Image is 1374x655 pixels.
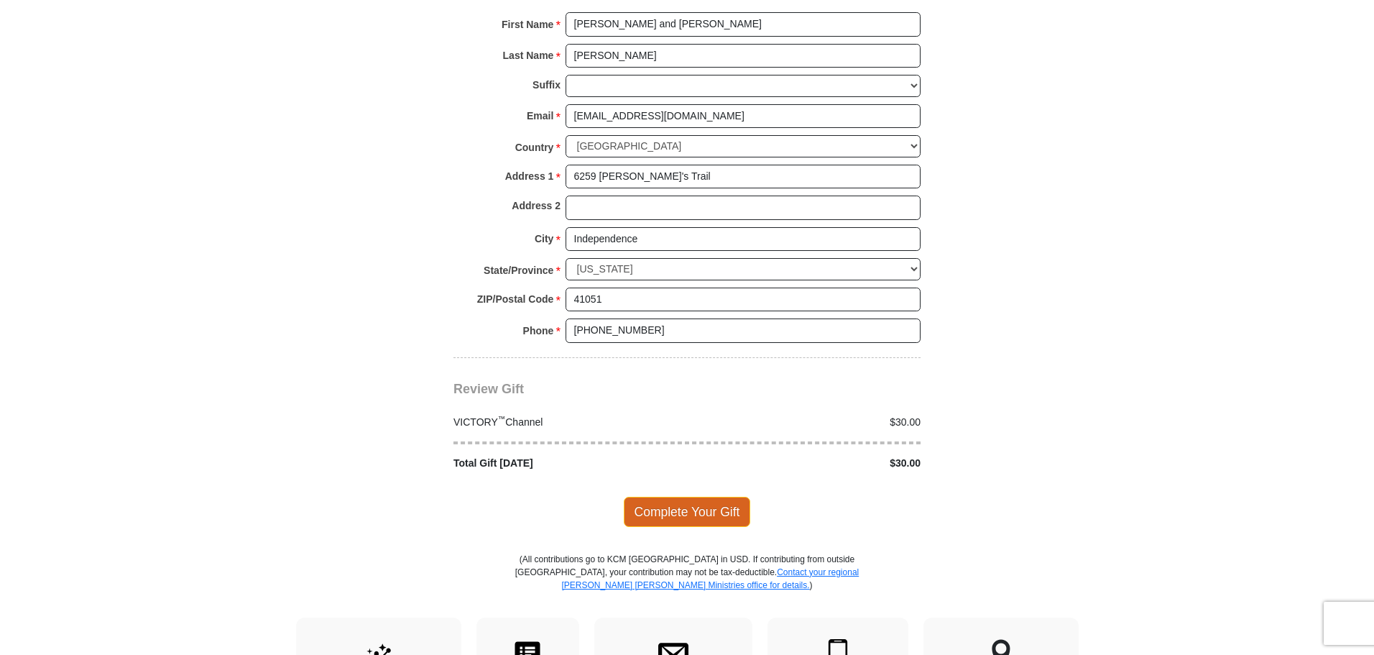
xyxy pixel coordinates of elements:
span: Review Gift [453,382,524,396]
strong: Suffix [532,75,561,95]
strong: Last Name [503,45,554,65]
sup: ™ [498,414,506,423]
a: Contact your regional [PERSON_NAME] [PERSON_NAME] Ministries office for details. [561,567,859,590]
strong: First Name [502,14,553,35]
strong: Email [527,106,553,126]
strong: State/Province [484,260,553,280]
div: Total Gift [DATE] [446,456,688,471]
div: $30.00 [687,456,928,471]
span: Complete Your Gift [624,497,751,527]
p: (All contributions go to KCM [GEOGRAPHIC_DATA] in USD. If contributing from outside [GEOGRAPHIC_D... [515,553,859,618]
strong: Phone [523,321,554,341]
div: $30.00 [687,415,928,430]
strong: Country [515,137,554,157]
strong: Address 1 [505,166,554,186]
div: VICTORY Channel [446,415,688,430]
strong: City [535,229,553,249]
strong: ZIP/Postal Code [477,289,554,309]
strong: Address 2 [512,196,561,216]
